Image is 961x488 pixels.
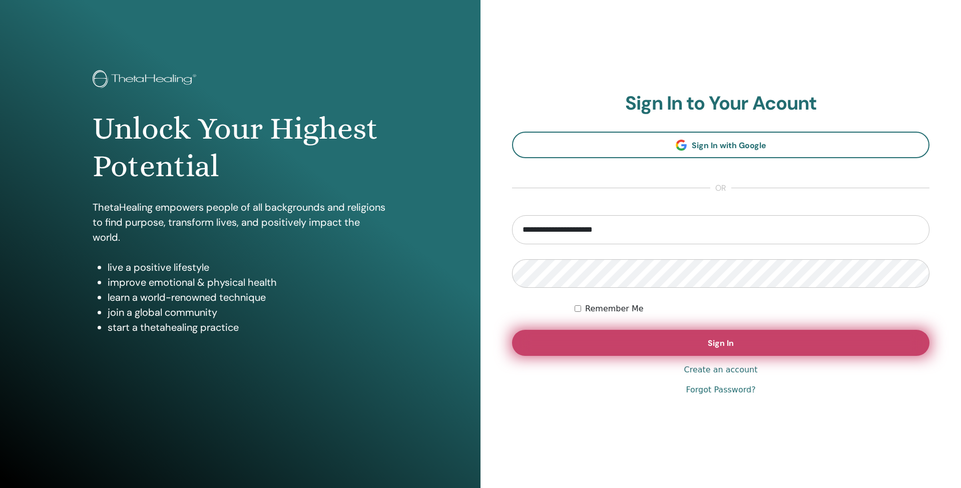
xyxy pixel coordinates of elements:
[93,110,388,185] h1: Unlock Your Highest Potential
[686,384,755,396] a: Forgot Password?
[575,303,929,315] div: Keep me authenticated indefinitely or until I manually logout
[710,182,731,194] span: or
[108,305,388,320] li: join a global community
[684,364,757,376] a: Create an account
[93,200,388,245] p: ThetaHealing empowers people of all backgrounds and religions to find purpose, transform lives, a...
[108,260,388,275] li: live a positive lifestyle
[512,330,929,356] button: Sign In
[108,290,388,305] li: learn a world-renowned technique
[512,132,929,158] a: Sign In with Google
[108,275,388,290] li: improve emotional & physical health
[692,140,766,151] span: Sign In with Google
[585,303,644,315] label: Remember Me
[108,320,388,335] li: start a thetahealing practice
[512,92,929,115] h2: Sign In to Your Acount
[708,338,734,348] span: Sign In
